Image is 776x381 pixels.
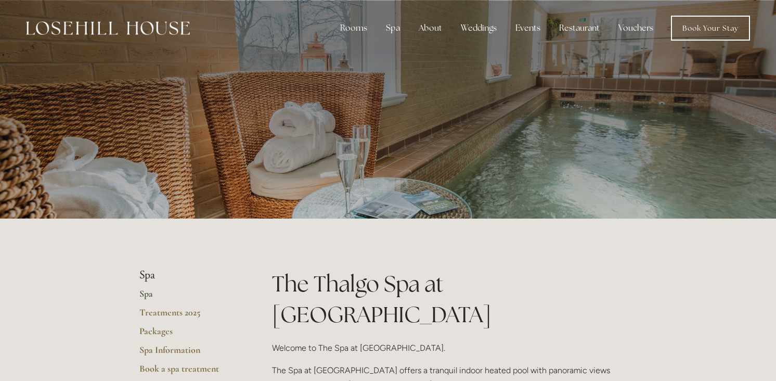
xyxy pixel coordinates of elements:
li: Spa [139,269,239,282]
div: Rooms [332,18,376,39]
a: Spa [139,288,239,307]
div: About [410,18,450,39]
div: Weddings [452,18,505,39]
a: Book Your Stay [671,16,750,41]
a: Packages [139,325,239,344]
div: Spa [378,18,408,39]
a: Vouchers [610,18,662,39]
img: Losehill House [26,21,190,35]
div: Events [507,18,549,39]
h1: The Thalgo Spa at [GEOGRAPHIC_DATA] [272,269,637,330]
a: Treatments 2025 [139,307,239,325]
a: Spa Information [139,344,239,363]
div: Restaurant [551,18,608,39]
p: Welcome to The Spa at [GEOGRAPHIC_DATA]. [272,341,637,355]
